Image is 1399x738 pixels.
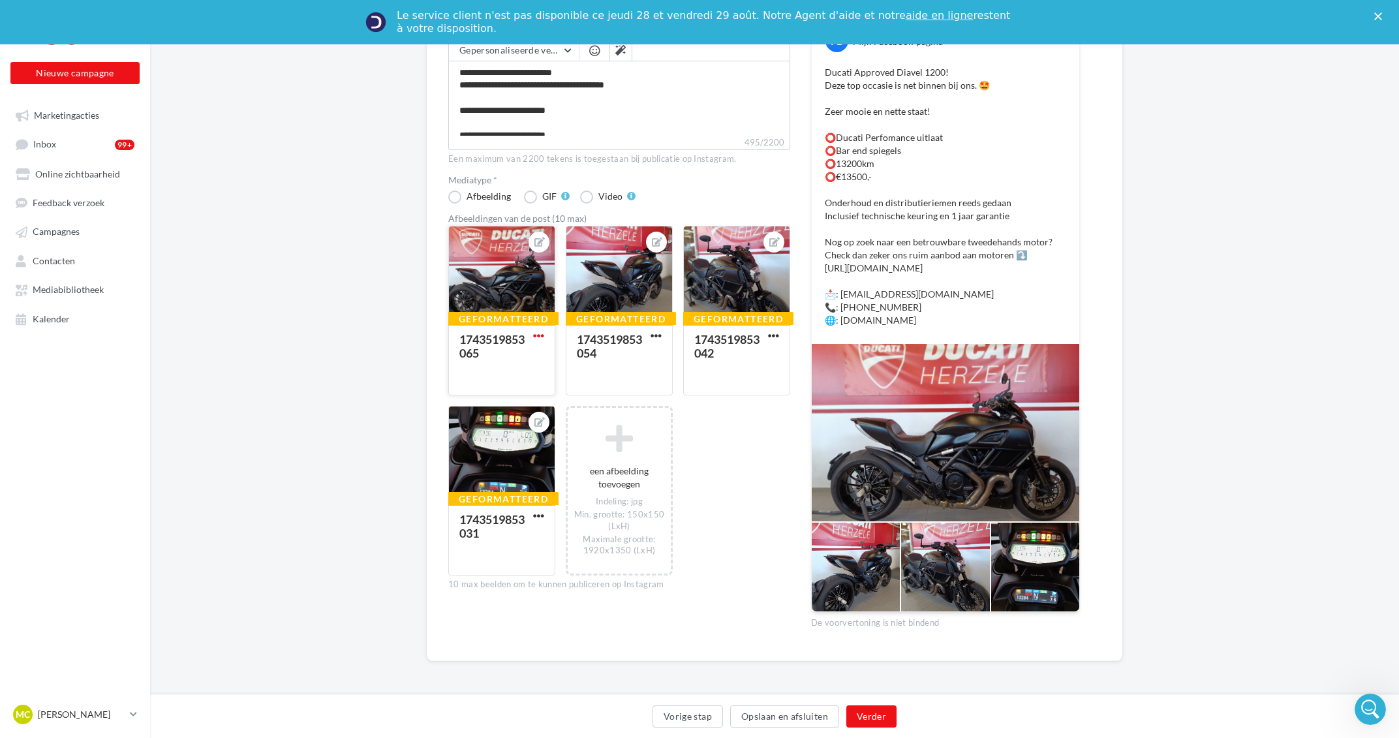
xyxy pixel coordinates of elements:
[906,9,973,22] a: aide en ligne
[467,192,511,201] div: Afbeelding
[8,132,142,156] a: Inbox99+
[115,140,134,150] div: 99+
[1374,12,1387,20] div: Close
[33,197,104,208] span: Feedback verzoek
[8,219,142,243] a: Campagnes
[448,214,790,223] div: Afbeeldingen van de post (10 max)
[10,702,140,727] a: MC [PERSON_NAME]
[598,192,623,201] div: Video
[10,62,140,84] button: Nieuwe campagne
[34,110,99,121] span: Marketingacties
[459,332,525,360] div: 1743519853065
[653,705,723,728] button: Vorige stap
[683,312,793,326] div: Geformatteerd
[542,192,557,201] div: GIF
[35,168,120,179] span: Online zichtbaarheid
[8,162,142,185] a: Online zichtbaarheid
[566,312,676,326] div: Geformatteerd
[33,313,70,324] span: Kalender
[448,312,559,326] div: Geformatteerd
[8,103,142,127] a: Marketingacties
[448,153,790,165] div: Een maximum van 2200 tekens is toegestaan bij publicatie op Instagram.
[33,255,75,266] span: Contacten
[33,226,80,238] span: Campagnes
[825,66,1066,327] p: Ducati Approved Diavel 1200! Deze top occasie is net binnen bij ons. 🤩 Zeer mooie en nette staat!...
[459,512,525,540] div: 1743519853031
[33,284,104,296] span: Mediabibliotheek
[38,708,125,721] p: [PERSON_NAME]
[1355,694,1386,725] iframe: Intercom live chat
[694,332,760,360] div: 1743519853042
[459,44,569,55] span: Gepersonaliseerde velden
[8,307,142,330] a: Kalender
[448,176,790,185] label: Mediatype *
[16,708,30,721] span: MC
[448,579,790,591] div: 10 max beelden om te kunnen publiceren op Instagram
[846,705,897,728] button: Verder
[577,332,642,360] div: 1743519853054
[8,249,142,272] a: Contacten
[365,12,386,33] img: Profile image for Service-Client
[448,492,559,506] div: Geformatteerd
[8,191,142,214] a: Feedback verzoek
[730,705,839,728] button: Opslaan en afsluiten
[8,277,142,301] a: Mediabibliotheek
[448,136,790,150] label: 495/2200
[397,9,1013,35] div: Le service client n'est pas disponible ce jeudi 28 et vendredi 29 août. Notre Agent d'aide et not...
[33,139,56,150] span: Inbox
[811,612,1080,629] div: De voorvertoning is niet bindend
[449,39,579,61] button: Gepersonaliseerde velden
